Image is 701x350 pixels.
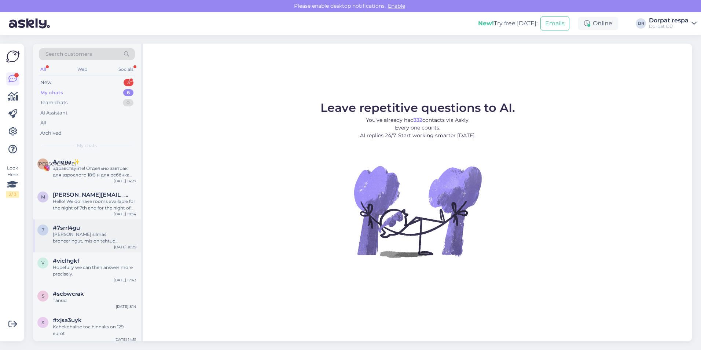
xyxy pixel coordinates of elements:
span: Leave repetitive questions to AI. [320,101,515,115]
div: All [40,119,47,127]
div: Kahekohalise toa hinnaks on 129 eurot [53,324,136,337]
span: #viclhgkf [53,258,80,264]
span: #7srrl4gu [53,225,80,231]
b: 332 [414,117,422,123]
div: New [40,79,51,86]
span: Enable [386,3,407,9]
span: #scbwcrak [53,291,84,297]
div: [DATE] 14:51 [114,337,136,342]
span: x [41,320,44,325]
div: Web [76,65,89,74]
img: No Chat active [352,145,484,277]
div: My chats [40,89,63,96]
div: 0 [123,99,133,106]
p: You’ve already had contacts via Askly. Every one counts. AI replies 24/7. Start working smarter [... [320,116,515,139]
span: Search customers [45,50,92,58]
div: Look Here [6,165,19,198]
div: Tänud [53,297,136,304]
div: Здравствуйте! Отдельно завтрак для взрослого 18€ и для ребёнка 10€ [53,165,136,178]
div: AI Assistant [40,109,67,117]
div: Dorpat respa [649,18,689,23]
span: [PERSON_NAME] [37,161,76,167]
div: 2 / 3 [6,191,19,198]
div: [DATE] 17:43 [114,277,136,283]
div: DR [636,18,646,29]
span: 7 [42,227,44,233]
button: Emails [540,17,569,30]
div: Socials [117,65,135,74]
span: m [41,194,45,200]
div: [DATE] 18:34 [114,211,136,217]
a: Dorpat respaDorpat OÜ [649,18,697,29]
div: Archived [40,130,62,137]
div: Hopefully we can then answer more precisely. [53,264,136,277]
div: [PERSON_NAME] silmas broneeringut, mis on tehtud tänaseks, siis paraku meie seda tühistada ei saa... [53,231,136,244]
div: [DATE] 14:27 [114,178,136,184]
div: All [39,65,47,74]
div: Online [578,17,618,30]
div: Team chats [40,99,67,106]
span: v [41,260,44,266]
div: Try free [DATE]: [478,19,537,28]
div: 3 [124,79,133,86]
div: 6 [123,89,133,96]
span: s [42,293,44,299]
span: michael.ehret@zaltech.com [53,192,129,198]
span: My chats [77,142,97,149]
div: Dorpat OÜ [649,23,689,29]
div: [DATE] 8:14 [116,304,136,309]
span: #xjsa3uyk [53,317,82,324]
div: Hello! We do have rooms available for the night of 7th and for the night of [DATE]. But unfortuna... [53,198,136,211]
div: [DATE] 18:29 [114,244,136,250]
img: Askly Logo [6,50,20,63]
b: New! [478,20,494,27]
span: Алёна ✨ [53,158,80,165]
